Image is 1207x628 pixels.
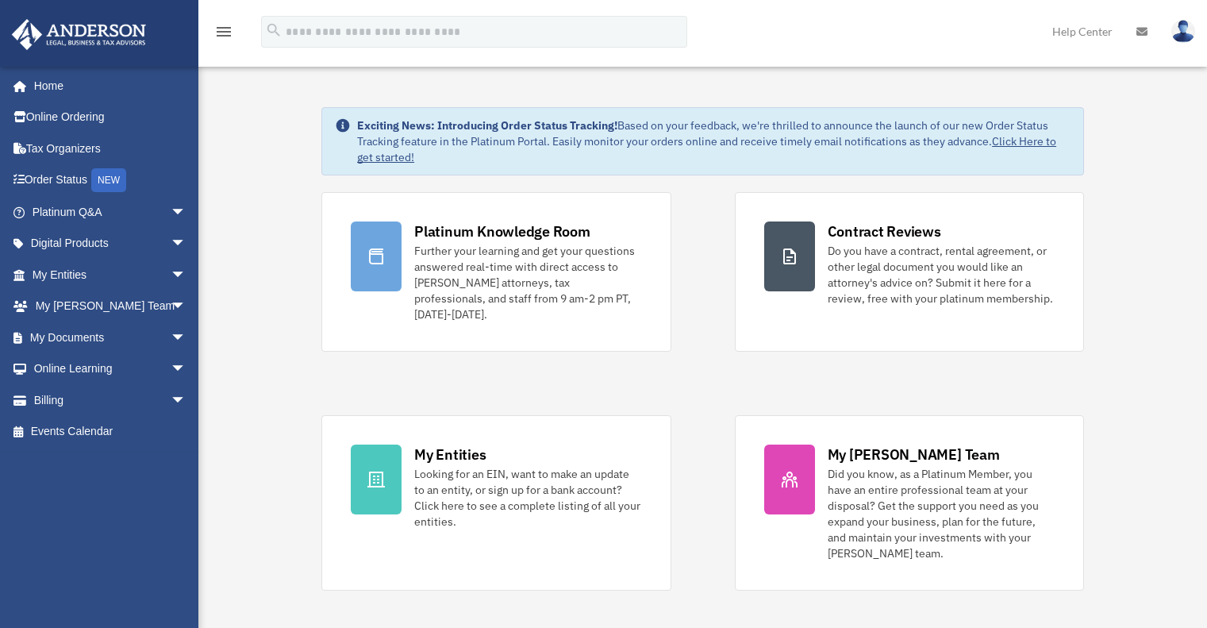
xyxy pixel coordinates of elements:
[321,415,671,591] a: My Entities Looking for an EIN, want to make an update to an entity, or sign up for a bank accoun...
[321,192,671,352] a: Platinum Knowledge Room Further your learning and get your questions answered real-time with dire...
[414,445,486,464] div: My Entities
[828,222,941,241] div: Contract Reviews
[357,118,617,133] strong: Exciting News: Introducing Order Status Tracking!
[357,118,1071,165] div: Based on your feedback, we're thrilled to announce the launch of our new Order Status Tracking fe...
[414,222,590,241] div: Platinum Knowledge Room
[11,228,210,260] a: Digital Productsarrow_drop_down
[11,291,210,322] a: My [PERSON_NAME] Teamarrow_drop_down
[171,291,202,323] span: arrow_drop_down
[171,196,202,229] span: arrow_drop_down
[171,322,202,354] span: arrow_drop_down
[214,28,233,41] a: menu
[735,415,1084,591] a: My [PERSON_NAME] Team Did you know, as a Platinum Member, you have an entire professional team at...
[7,19,151,50] img: Anderson Advisors Platinum Portal
[214,22,233,41] i: menu
[11,70,202,102] a: Home
[265,21,283,39] i: search
[11,259,210,291] a: My Entitiesarrow_drop_down
[11,353,210,385] a: Online Learningarrow_drop_down
[11,384,210,416] a: Billingarrow_drop_down
[735,192,1084,352] a: Contract Reviews Do you have a contract, rental agreement, or other legal document you would like...
[414,466,641,530] div: Looking for an EIN, want to make an update to an entity, or sign up for a bank account? Click her...
[171,228,202,260] span: arrow_drop_down
[414,243,641,322] div: Further your learning and get your questions answered real-time with direct access to [PERSON_NAM...
[171,353,202,386] span: arrow_drop_down
[11,164,210,197] a: Order StatusNEW
[1171,20,1195,43] img: User Pic
[828,243,1055,306] div: Do you have a contract, rental agreement, or other legal document you would like an attorney's ad...
[828,466,1055,561] div: Did you know, as a Platinum Member, you have an entire professional team at your disposal? Get th...
[11,416,210,448] a: Events Calendar
[171,259,202,291] span: arrow_drop_down
[171,384,202,417] span: arrow_drop_down
[91,168,126,192] div: NEW
[828,445,1000,464] div: My [PERSON_NAME] Team
[11,322,210,353] a: My Documentsarrow_drop_down
[11,133,210,164] a: Tax Organizers
[11,196,210,228] a: Platinum Q&Aarrow_drop_down
[11,102,210,133] a: Online Ordering
[357,134,1056,164] a: Click Here to get started!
